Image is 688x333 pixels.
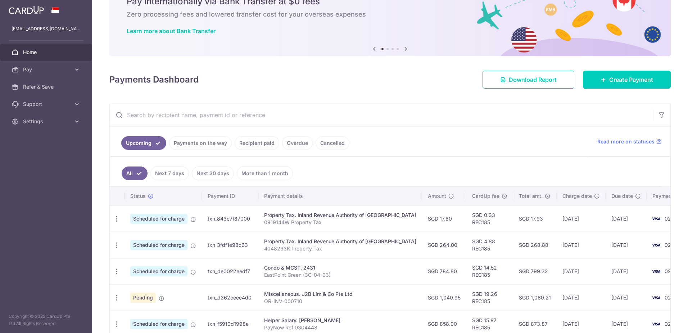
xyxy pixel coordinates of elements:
[192,166,234,180] a: Next 30 days
[23,101,71,108] span: Support
[202,187,258,205] th: Payment ID
[130,319,187,329] span: Scheduled for charge
[611,192,633,200] span: Due date
[110,103,653,126] input: Search by recipient name, payment id or reference
[562,192,592,200] span: Charge date
[665,268,677,274] span: 0295
[649,214,663,223] img: Bank Card
[422,284,466,311] td: SGD 1,040.95
[557,232,606,258] td: [DATE]
[264,245,416,252] p: 4048233K Property Tax
[466,284,513,311] td: SGD 19.26 REC185
[509,75,557,84] span: Download Report
[202,205,258,232] td: txn_843c7f87000
[472,192,499,200] span: CardUp fee
[649,241,663,249] img: Bank Card
[23,83,71,90] span: Refer & Save
[428,192,446,200] span: Amount
[109,73,199,86] h4: Payments Dashboard
[130,214,187,224] span: Scheduled for charge
[12,25,81,32] p: [EMAIL_ADDRESS][DOMAIN_NAME]
[606,258,647,284] td: [DATE]
[264,238,416,245] div: Property Tax. Inland Revenue Authority of [GEOGRAPHIC_DATA]
[237,166,293,180] a: More than 1 month
[609,75,653,84] span: Create Payment
[282,136,313,150] a: Overdue
[264,324,416,331] p: PayNow Ref 0304448
[483,71,574,89] a: Download Report
[466,258,513,284] td: SGD 14.52 REC185
[122,166,148,180] a: All
[422,232,466,258] td: SGD 264.00
[557,258,606,284] td: [DATE]
[557,205,606,232] td: [DATE]
[606,205,647,232] td: [DATE]
[121,136,166,150] a: Upcoming
[130,293,156,303] span: Pending
[127,10,653,19] h6: Zero processing fees and lowered transfer cost for your overseas expenses
[264,212,416,219] div: Property Tax. Inland Revenue Authority of [GEOGRAPHIC_DATA]
[235,136,279,150] a: Recipient paid
[649,320,663,328] img: Bank Card
[665,242,677,248] span: 0295
[127,27,216,35] a: Learn more about Bank Transfer
[202,284,258,311] td: txn_d262ceee4d0
[169,136,232,150] a: Payments on the way
[264,219,416,226] p: 0919144W Property Tax
[23,66,71,73] span: Pay
[264,317,416,324] div: Helper Salary. [PERSON_NAME]
[665,294,677,301] span: 0295
[665,321,677,327] span: 0295
[130,192,146,200] span: Status
[16,5,31,12] span: Help
[23,118,71,125] span: Settings
[9,6,44,14] img: CardUp
[316,136,349,150] a: Cancelled
[23,49,71,56] span: Home
[597,138,655,145] span: Read more on statuses
[130,240,187,250] span: Scheduled for charge
[202,232,258,258] td: txn_3fdf1e98c63
[513,232,557,258] td: SGD 268.88
[258,187,422,205] th: Payment details
[264,271,416,279] p: EastPoint Green (3C-04-03)
[597,138,662,145] a: Read more on statuses
[422,258,466,284] td: SGD 784.80
[606,232,647,258] td: [DATE]
[606,284,647,311] td: [DATE]
[202,258,258,284] td: txn_de0022eedf7
[649,267,663,276] img: Bank Card
[264,290,416,298] div: Miscellaneous. J2B Lim & Co Pte Ltd
[264,298,416,305] p: OR-INV-000710
[665,216,677,222] span: 0295
[519,192,543,200] span: Total amt.
[466,205,513,232] td: SGD 0.33 REC185
[466,232,513,258] td: SGD 4.88 REC185
[649,293,663,302] img: Bank Card
[513,205,557,232] td: SGD 17.93
[513,258,557,284] td: SGD 799.32
[513,284,557,311] td: SGD 1,060.21
[264,264,416,271] div: Condo & MCST. 2431
[583,71,671,89] a: Create Payment
[130,266,187,276] span: Scheduled for charge
[150,166,189,180] a: Next 7 days
[422,205,466,232] td: SGD 17.60
[557,284,606,311] td: [DATE]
